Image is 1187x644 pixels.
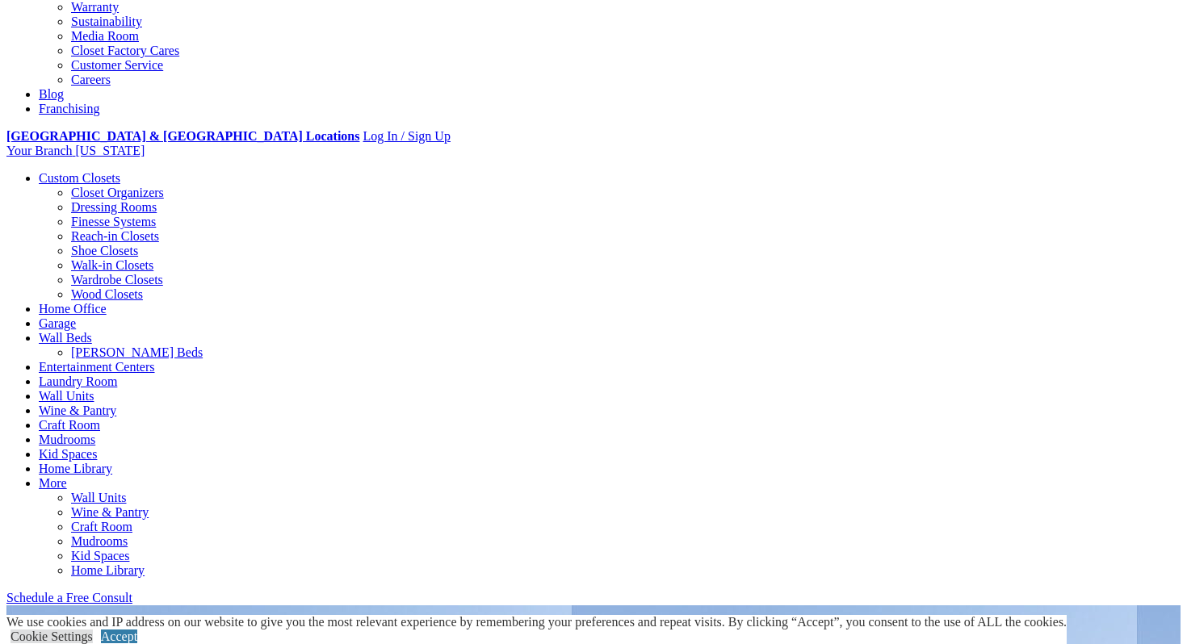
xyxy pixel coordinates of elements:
a: [PERSON_NAME] Beds [71,345,203,359]
a: Wall Units [71,491,126,504]
span: Your Branch [6,144,72,157]
a: Accept [101,629,137,643]
a: Craft Room [71,520,132,533]
a: Customer Service [71,58,163,72]
a: Wine & Pantry [71,505,149,519]
a: Dressing Rooms [71,200,157,214]
a: Schedule a Free Consult (opens a dropdown menu) [6,591,132,604]
a: Wall Units [39,389,94,403]
a: Laundry Room [39,374,117,388]
a: Cookie Settings [10,629,93,643]
a: Your Branch [US_STATE] [6,144,145,157]
div: We use cookies and IP address on our website to give you the most relevant experience by remember... [6,615,1067,629]
a: Careers [71,73,111,86]
a: Finesse Systems [71,215,156,228]
a: Sustainability [71,15,142,28]
a: Media Room [71,29,139,43]
a: Blog [39,87,64,101]
a: Custom Closets [39,171,120,185]
a: Kid Spaces [71,549,129,562]
a: Closet Organizers [71,186,164,199]
a: Log In / Sign Up [363,129,450,143]
a: Garage [39,316,76,330]
a: Shoe Closets [71,244,138,257]
a: Wine & Pantry [39,404,116,417]
a: Walk-in Closets [71,258,153,272]
a: Closet Factory Cares [71,44,179,57]
a: Wardrobe Closets [71,273,163,286]
span: [US_STATE] [75,144,145,157]
a: Home Library [39,462,112,475]
a: Home Library [71,563,145,577]
a: Home Office [39,302,107,316]
a: Mudrooms [39,433,95,446]
a: More menu text will display only on big screen [39,476,67,490]
a: Franchising [39,102,100,115]
a: Entertainment Centers [39,360,155,374]
a: Mudrooms [71,534,128,548]
a: Reach-in Closets [71,229,159,243]
a: Wall Beds [39,331,92,345]
a: Craft Room [39,418,100,432]
a: [GEOGRAPHIC_DATA] & [GEOGRAPHIC_DATA] Locations [6,129,359,143]
a: Kid Spaces [39,447,97,461]
a: Wood Closets [71,287,143,301]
